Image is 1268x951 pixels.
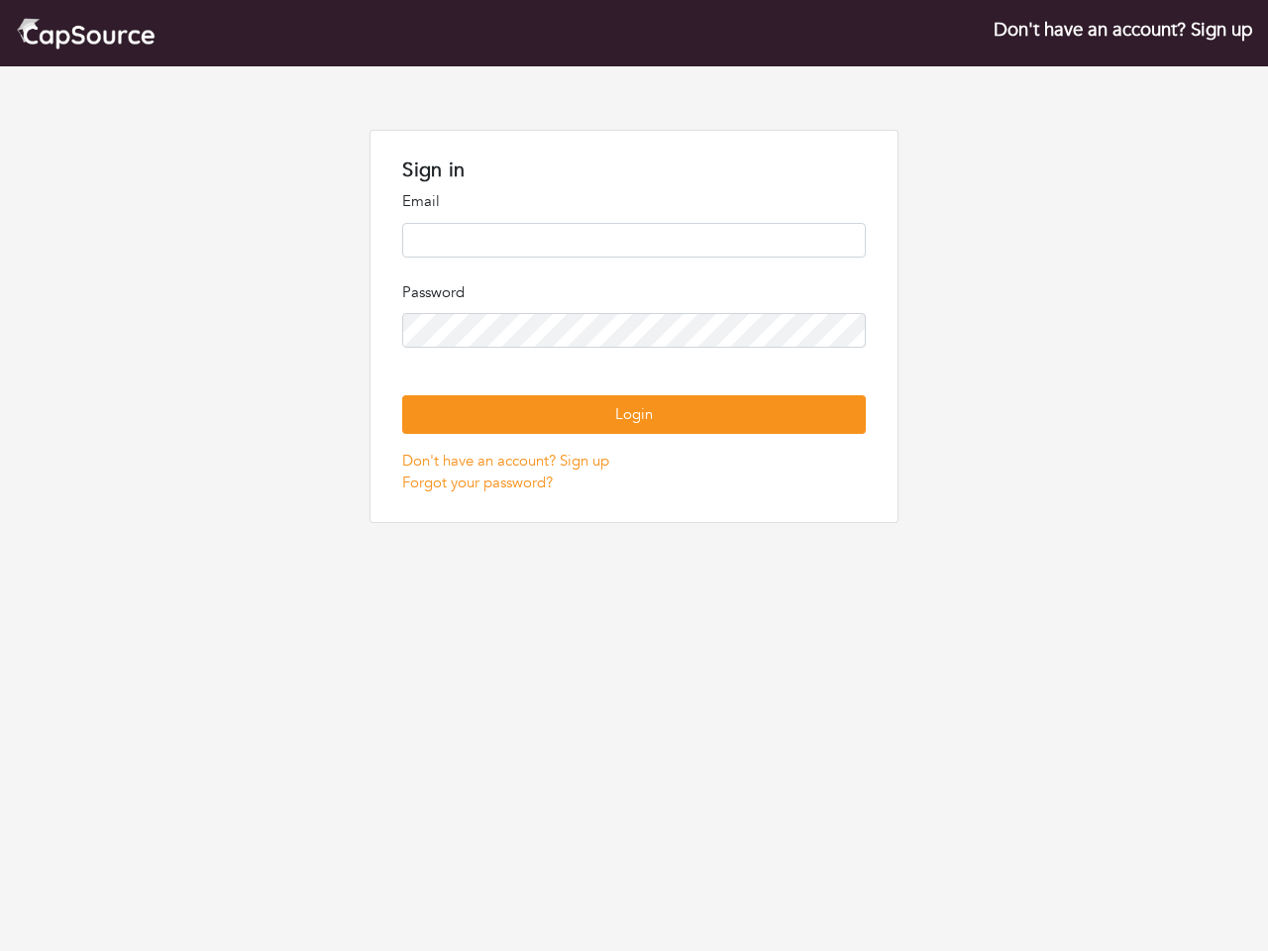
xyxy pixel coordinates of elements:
[16,16,156,51] img: cap_logo.png
[402,281,865,304] p: Password
[402,473,553,492] a: Forgot your password?
[402,158,865,182] h1: Sign in
[402,395,865,434] button: Login
[402,190,865,213] p: Email
[402,451,609,471] a: Don't have an account? Sign up
[994,17,1252,43] a: Don't have an account? Sign up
